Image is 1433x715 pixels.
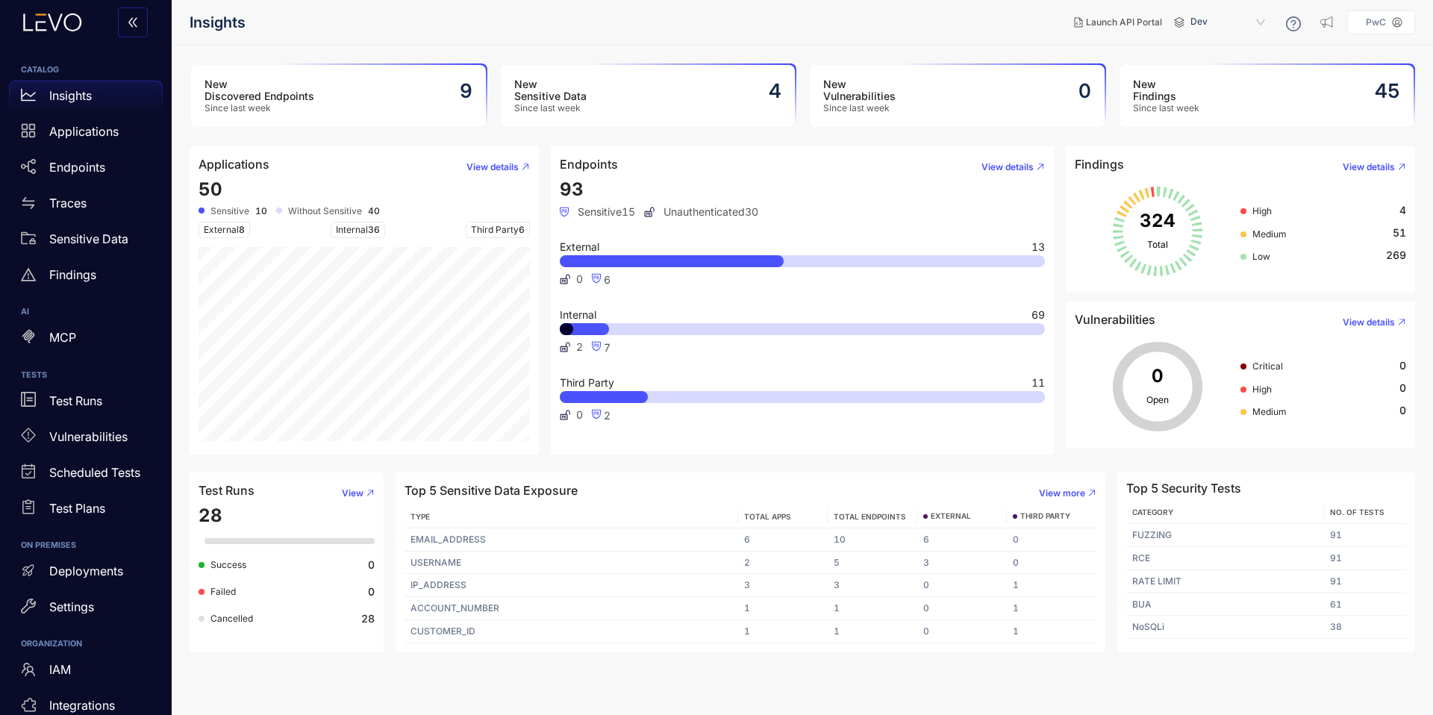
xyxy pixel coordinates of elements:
[828,552,917,575] td: 5
[931,512,971,521] span: EXTERNAL
[560,242,599,252] span: External
[1331,310,1406,334] button: View details
[1399,360,1406,372] span: 0
[49,331,76,344] p: MCP
[9,81,163,116] a: Insights
[1133,78,1199,102] h3: New Findings
[9,323,163,359] a: MCP
[49,268,96,281] p: Findings
[49,502,105,515] p: Test Plans
[368,224,380,235] span: 36
[118,7,148,37] button: double-left
[49,430,128,443] p: Vulnerabilities
[1324,524,1406,547] td: 91
[21,662,36,677] span: team
[49,394,102,408] p: Test Runs
[21,640,151,649] h6: ORGANIZATION
[1343,317,1395,328] span: View details
[1132,508,1173,516] span: Category
[823,103,896,113] span: Since last week
[331,222,385,238] span: Internal
[1343,162,1395,172] span: View details
[738,528,828,552] td: 6
[560,310,596,320] span: Internal
[738,552,828,575] td: 2
[199,222,250,238] span: External
[9,224,163,260] a: Sensitive Data
[1020,512,1070,521] span: THIRD PARTY
[1252,384,1272,395] span: High
[1007,552,1096,575] td: 0
[210,613,253,624] span: Cancelled
[49,89,92,102] p: Insights
[560,157,618,171] h4: Endpoints
[49,196,87,210] p: Traces
[1027,481,1096,505] button: View more
[342,488,363,499] span: View
[917,597,1007,620] td: 0
[1075,313,1155,326] h4: Vulnerabilities
[9,116,163,152] a: Applications
[210,559,246,570] span: Success
[288,206,362,216] span: Without Sensitive
[466,162,519,172] span: View details
[1252,228,1287,240] span: Medium
[1393,227,1406,239] span: 51
[828,528,917,552] td: 10
[199,157,269,171] h4: Applications
[9,592,163,628] a: Settings
[405,597,738,620] td: ACCOUNT_NUMBER
[576,341,583,353] span: 2
[560,378,614,388] span: Third Party
[1126,616,1323,639] td: NoSQLi
[1324,570,1406,593] td: 91
[1086,17,1162,28] span: Launch API Portal
[1007,597,1096,620] td: 1
[519,224,525,235] span: 6
[1007,620,1096,643] td: 1
[738,620,828,643] td: 1
[560,206,635,218] span: Sensitive 15
[405,552,738,575] td: USERNAME
[199,505,222,526] span: 28
[210,586,236,597] span: Failed
[368,559,375,571] b: 0
[1190,10,1268,34] span: Dev
[410,512,430,521] span: TYPE
[1126,570,1323,593] td: RATE LIMIT
[21,66,151,75] h6: CATALOG
[368,206,380,216] b: 40
[127,16,139,30] span: double-left
[405,574,738,597] td: IP_ADDRESS
[1075,157,1124,171] h4: Findings
[1007,574,1096,597] td: 1
[21,371,151,380] h6: TESTS
[644,206,758,218] span: Unauthenticated 30
[460,80,472,102] h2: 9
[466,222,530,238] span: Third Party
[49,160,105,174] p: Endpoints
[1252,360,1283,372] span: Critical
[9,260,163,296] a: Findings
[199,178,222,200] span: 50
[1399,405,1406,416] span: 0
[834,512,906,521] span: TOTAL ENDPOINTS
[576,409,583,421] span: 0
[917,620,1007,643] td: 0
[738,597,828,620] td: 1
[205,103,314,113] span: Since last week
[970,155,1045,179] button: View details
[368,586,375,598] b: 0
[49,564,123,578] p: Deployments
[1366,17,1386,28] p: PwC
[1039,488,1085,499] span: View more
[1031,310,1045,320] span: 69
[9,188,163,224] a: Traces
[21,267,36,282] span: warning
[1007,528,1096,552] td: 0
[1324,593,1406,616] td: 61
[769,80,781,102] h2: 4
[255,206,267,216] b: 10
[981,162,1034,172] span: View details
[9,493,163,529] a: Test Plans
